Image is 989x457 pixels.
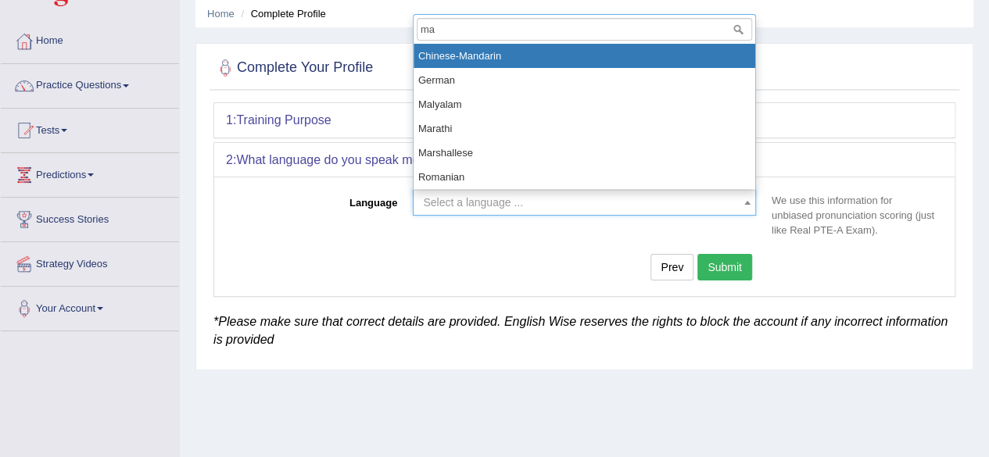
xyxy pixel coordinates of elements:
[414,141,755,165] li: Marshallese
[414,116,755,141] li: Marathi
[1,153,179,192] a: Predictions
[1,242,179,281] a: Strategy Videos
[697,254,752,280] button: Submit
[237,6,325,21] li: Complete Profile
[1,198,179,237] a: Success Stories
[414,44,755,68] li: Chinese-Mandarin
[414,165,755,189] li: Romanian
[423,196,523,209] span: Select a language ...
[226,189,405,210] label: Language
[1,64,179,103] a: Practice Questions
[236,113,331,127] b: Training Purpose
[1,20,179,59] a: Home
[213,56,373,80] h2: Complete Your Profile
[650,254,693,280] button: Prev
[236,153,493,166] b: What language do you speak mostly at home?
[214,143,955,177] div: 2:
[764,193,943,237] p: We use this information for unbiased pronunciation scoring (just like Real PTE-A Exam).
[214,103,955,137] div: 1:
[414,68,755,92] li: German
[414,92,755,116] li: Malyalam
[207,8,235,20] a: Home
[1,287,179,326] a: Your Account
[1,109,179,148] a: Tests
[213,315,948,347] em: *Please make sure that correct details are provided. English Wise reserves the rights to block th...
